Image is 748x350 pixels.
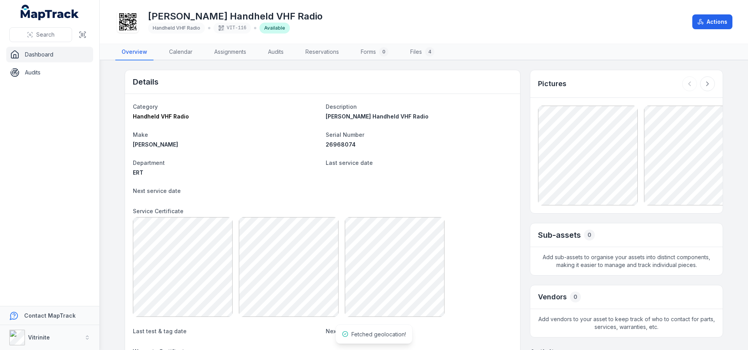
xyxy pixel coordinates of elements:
div: 4 [425,47,434,57]
span: Add sub-assets to organise your assets into distinct components, making it easier to manage and t... [530,247,723,275]
span: Handheld VHF Radio [133,113,189,120]
button: Search [9,27,72,42]
span: Make [133,131,148,138]
span: ERT [133,169,143,176]
span: Next service date [133,187,181,194]
button: Actions [692,14,732,29]
span: [PERSON_NAME] [133,141,178,148]
a: Reservations [299,44,345,60]
span: 26968074 [326,141,356,148]
strong: Contact MapTrack [24,312,76,319]
a: Files4 [404,44,441,60]
div: VIT-116 [213,23,251,34]
a: Calendar [163,44,199,60]
div: 0 [570,292,581,302]
h2: Sub-assets [538,230,581,240]
a: Audits [6,65,93,80]
span: Last test & tag date [133,328,187,334]
div: 0 [584,230,595,240]
a: Forms0 [355,44,395,60]
span: Handheld VHF Radio [153,25,200,31]
a: Dashboard [6,47,93,62]
a: Audits [262,44,290,60]
span: Last service date [326,159,373,166]
span: Next test & tag date [326,328,380,334]
a: MapTrack [21,5,79,20]
h1: [PERSON_NAME] Handheld VHF Radio [148,10,323,23]
h2: Details [133,76,159,87]
h3: Pictures [538,78,566,89]
span: [PERSON_NAME] Handheld VHF Radio [326,113,429,120]
span: Serial Number [326,131,364,138]
a: Overview [115,44,153,60]
h3: Vendors [538,292,567,302]
span: Category [133,103,158,110]
span: Search [36,31,55,39]
strong: Vitrinite [28,334,50,341]
a: Assignments [208,44,252,60]
span: Department [133,159,165,166]
span: Service Certificate [133,208,183,214]
div: Available [259,23,290,34]
div: 0 [379,47,388,57]
span: Description [326,103,357,110]
span: Add vendors to your asset to keep track of who to contact for parts, services, warranties, etc. [530,309,723,337]
span: Fetched geolocation! [351,331,406,338]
